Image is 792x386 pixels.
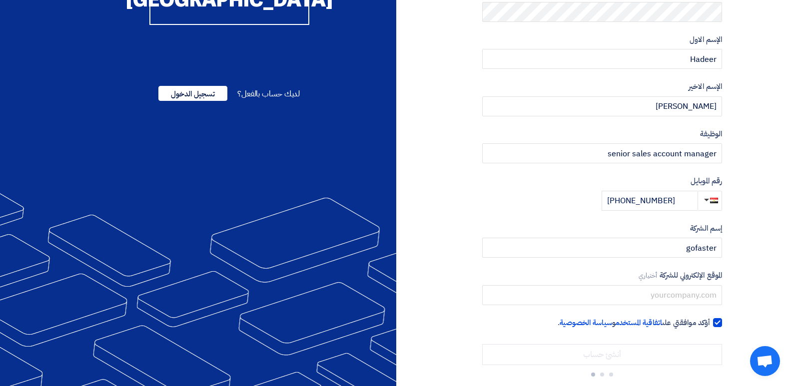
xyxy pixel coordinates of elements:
div: Open chat [750,346,780,376]
input: أدخل إسم الشركة ... [482,238,722,258]
label: رقم الموبايل [482,175,722,187]
label: الإسم الاول [482,34,722,45]
a: سياسة الخصوصية [560,317,612,328]
span: أؤكد موافقتي على و . [558,317,710,329]
input: أدخل رقم الموبايل ... [602,191,698,211]
a: تسجيل الدخول [158,88,227,100]
input: أدخل الوظيفة ... [482,143,722,163]
span: تسجيل الدخول [158,86,227,101]
label: إسم الشركة [482,223,722,234]
a: اتفاقية المستخدم [616,317,662,328]
label: الإسم الاخير [482,81,722,92]
input: أنشئ حساب [482,344,722,365]
input: أدخل الإسم الاول ... [482,49,722,69]
input: yourcompany.com [482,285,722,305]
input: أدخل الإسم الاخير ... [482,96,722,116]
label: الوظيفة [482,128,722,140]
label: الموقع الإلكتروني للشركة [482,270,722,281]
span: لديك حساب بالفعل؟ [237,88,300,100]
span: أختياري [639,271,658,280]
